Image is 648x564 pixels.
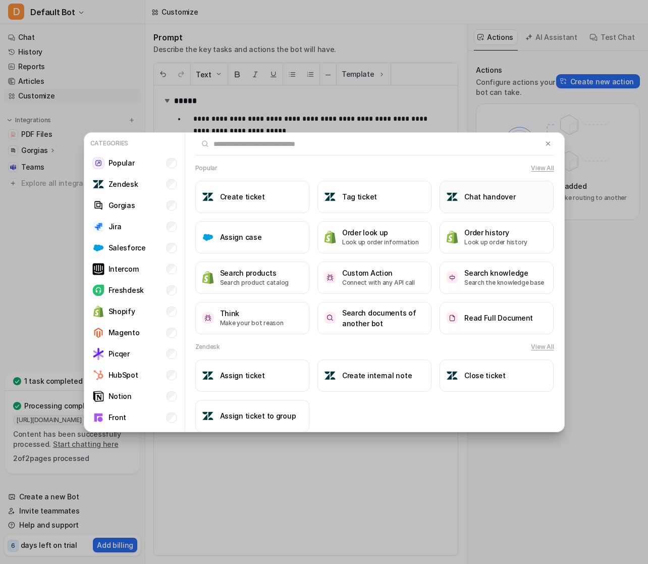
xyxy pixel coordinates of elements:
[464,238,527,247] p: Look up order history
[220,319,284,328] p: Make your bot reason
[440,262,554,294] button: Search knowledgeSearch knowledgeSearch the knowledge base
[464,278,544,287] p: Search the knowledge base
[109,370,138,380] p: HubSpot
[109,348,130,359] p: Picqer
[195,164,218,173] h2: Popular
[342,307,425,329] h3: Search documents of another bot
[464,227,527,238] h3: Order history
[109,179,138,189] p: Zendesk
[440,302,554,334] button: Read Full DocumentRead Full Document
[109,306,135,317] p: Shopify
[195,342,220,351] h2: Zendesk
[195,221,309,253] button: Assign caseAssign case
[220,370,265,381] h3: Assign ticket
[446,230,458,244] img: Order history
[109,242,146,253] p: Salesforce
[446,272,458,283] img: Search knowledge
[220,232,262,242] h3: Assign case
[195,360,309,392] button: Assign ticketAssign ticket
[440,360,554,392] button: Close ticketClose ticket
[109,327,140,338] p: Magento
[109,391,132,401] p: Notion
[531,164,554,173] button: View All
[109,264,139,274] p: Intercom
[220,278,289,287] p: Search product catalog
[342,238,419,247] p: Look up order information
[202,191,214,203] img: Create ticket
[464,268,544,278] h3: Search knowledge
[220,308,284,319] h3: Think
[220,191,265,202] h3: Create ticket
[440,181,554,213] button: Chat handoverChat handover
[446,191,458,203] img: Chat handover
[317,360,431,392] button: Create internal noteCreate internal note
[446,370,458,382] img: Close ticket
[202,312,214,324] img: Think
[195,302,309,334] button: ThinkThinkMake your bot reason
[342,227,419,238] h3: Order look up
[202,410,214,422] img: Assign ticket to group
[88,137,181,150] p: Categories
[109,200,135,211] p: Gorgias
[324,312,336,324] img: Search documents of another bot
[324,230,336,244] img: Order look up
[220,411,296,421] h3: Assign ticket to group
[220,268,289,278] h3: Search products
[464,370,506,381] h3: Close ticket
[317,181,431,213] button: Tag ticketTag ticket
[464,313,533,323] h3: Read Full Document
[195,262,309,294] button: Search productsSearch productsSearch product catalog
[109,221,122,232] p: Jira
[531,342,554,351] button: View All
[195,400,309,432] button: Assign ticket to groupAssign ticket to group
[317,302,431,334] button: Search documents of another botSearch documents of another bot
[324,191,336,203] img: Tag ticket
[195,181,309,213] button: Create ticketCreate ticket
[109,158,135,168] p: Popular
[109,285,144,295] p: Freshdesk
[324,272,336,283] img: Custom Action
[342,268,415,278] h3: Custom Action
[202,231,214,243] img: Assign case
[464,191,515,202] h3: Chat handover
[342,278,415,287] p: Connect with any API call
[109,412,127,423] p: Front
[202,370,214,382] img: Assign ticket
[446,312,458,324] img: Read Full Document
[440,221,554,253] button: Order historyOrder historyLook up order history
[317,221,431,253] button: Order look upOrder look upLook up order information
[202,271,214,284] img: Search products
[324,370,336,382] img: Create internal note
[342,191,377,202] h3: Tag ticket
[317,262,431,294] button: Custom ActionCustom ActionConnect with any API call
[342,370,412,381] h3: Create internal note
